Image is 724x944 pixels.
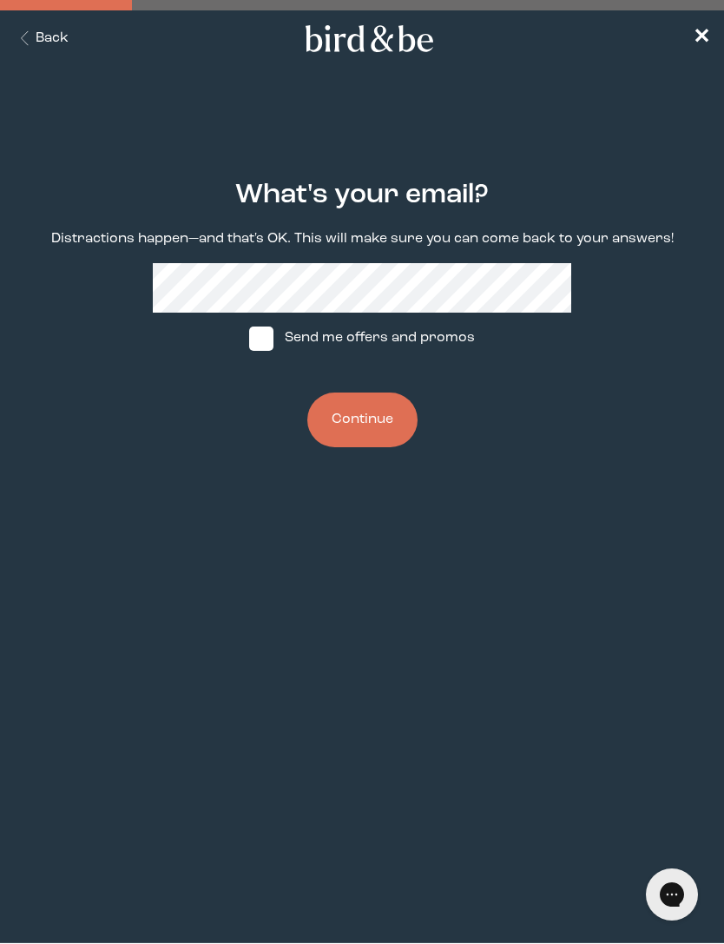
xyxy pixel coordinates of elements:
a: ✕ [693,23,710,54]
button: Back Button [14,29,69,49]
span: ✕ [693,28,710,49]
h2: What's your email? [235,175,489,215]
p: Distractions happen—and that's OK. This will make sure you can come back to your answers! [51,229,674,249]
label: Send me offers and promos [233,313,491,365]
iframe: Gorgias live chat messenger [637,862,707,927]
button: Continue [307,393,418,447]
